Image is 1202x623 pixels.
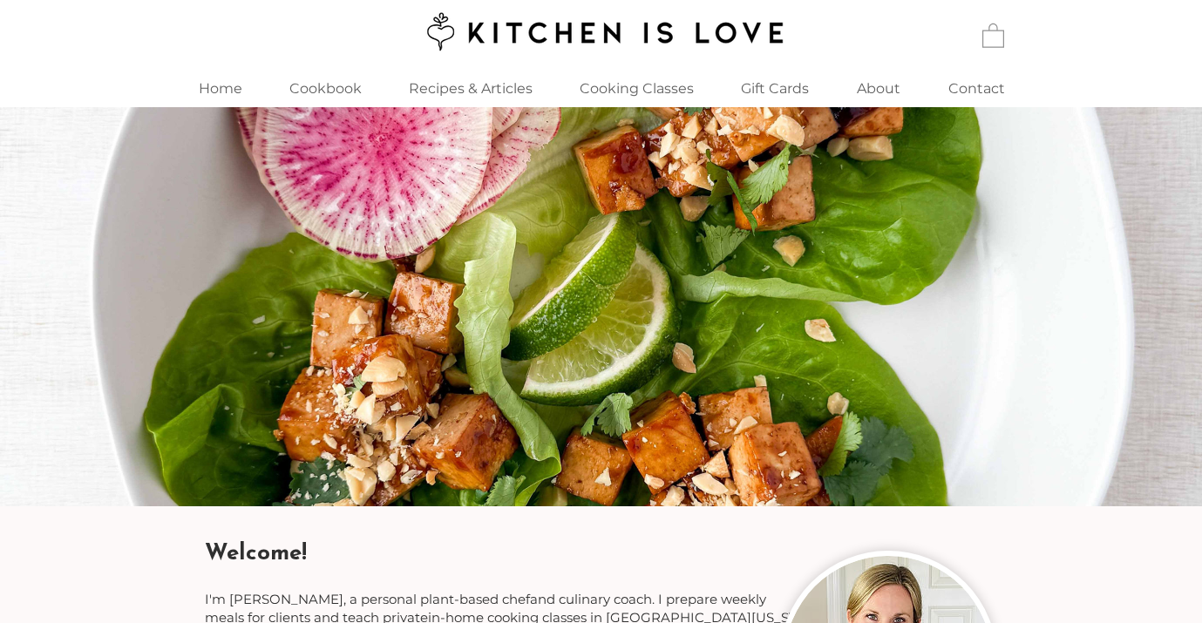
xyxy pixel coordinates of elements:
[557,70,717,107] div: Cooking Classes
[205,542,307,565] span: Welcome!
[174,70,1029,107] nav: Site
[415,10,787,53] img: Kitchen is Love logo
[385,70,557,107] a: Recipes & Articles
[732,70,818,107] p: Gift Cards
[571,70,703,107] p: Cooking Classes
[530,591,766,607] span: and culinary coach. I prepare weekly
[190,70,251,107] p: Home
[925,70,1029,107] a: Contact
[174,70,267,107] a: Home
[717,70,833,107] a: Gift Cards
[848,70,909,107] p: About
[940,70,1014,107] p: Contact
[205,591,530,607] span: I'm [PERSON_NAME], a personal plant-based chef
[400,70,541,107] p: Recipes & Articles
[267,70,385,107] a: Cookbook
[833,70,925,107] a: About
[281,70,370,107] p: Cookbook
